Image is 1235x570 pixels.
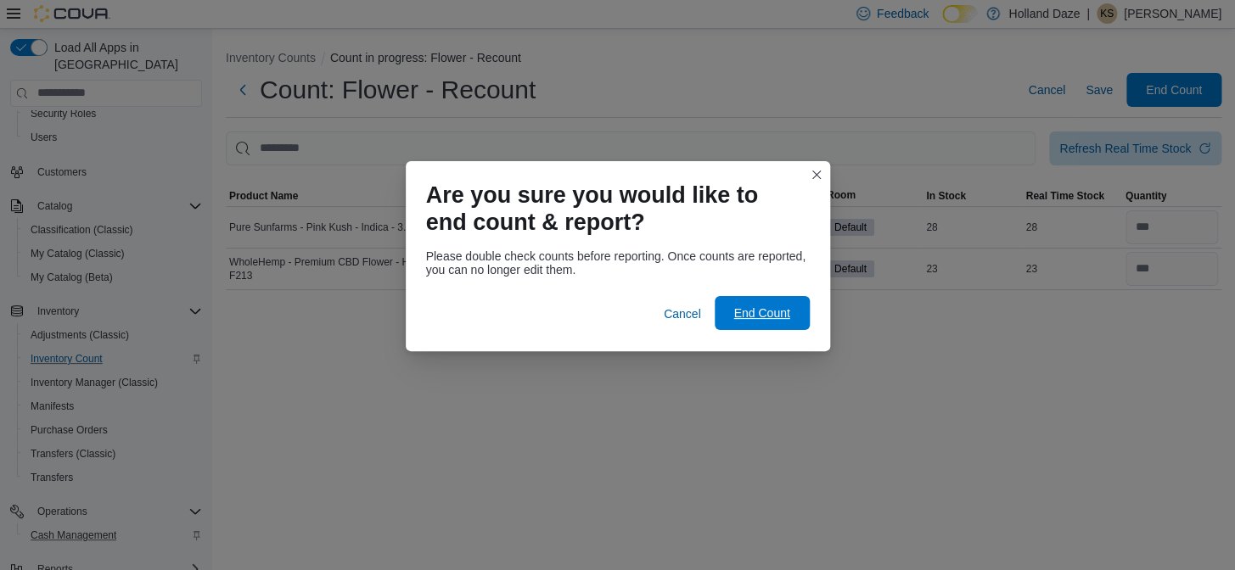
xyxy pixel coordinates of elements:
span: End Count [733,305,789,321]
h1: Are you sure you would like to end count & report? [426,182,796,236]
button: Cancel [657,297,708,331]
button: Closes this modal window [806,165,827,185]
button: End Count [715,296,810,330]
div: Please double check counts before reporting. Once counts are reported, you can no longer edit them. [426,249,810,277]
span: Cancel [664,305,701,322]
